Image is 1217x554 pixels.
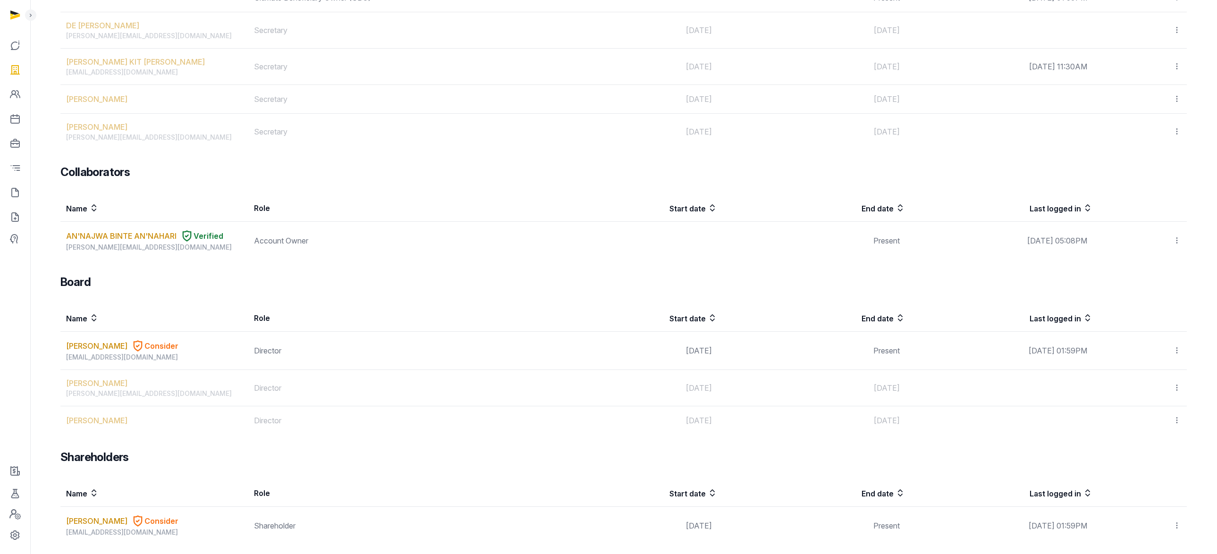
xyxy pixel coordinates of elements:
td: [DATE] [530,85,718,114]
span: [DATE] [874,62,900,71]
h3: Collaborators [60,165,130,180]
span: Consider [144,340,178,352]
a: [PERSON_NAME] [66,93,127,105]
td: [DATE] [530,114,718,150]
td: [DATE] [530,507,718,545]
div: [PERSON_NAME][EMAIL_ADDRESS][DOMAIN_NAME] [66,133,248,142]
td: [DATE] [530,406,718,435]
td: [DATE] [530,332,718,370]
th: Start date [530,305,718,332]
span: [DATE] 05:08PM [1027,236,1087,245]
th: Start date [530,195,718,222]
div: [PERSON_NAME][EMAIL_ADDRESS][DOMAIN_NAME] [66,31,248,41]
div: [PERSON_NAME][EMAIL_ADDRESS][DOMAIN_NAME] [66,389,248,398]
span: Present [873,346,900,355]
a: [PERSON_NAME] [66,340,127,352]
th: Start date [530,480,718,507]
span: [DATE] 11:30AM [1029,62,1087,71]
th: Last logged in [905,195,1093,222]
span: [DATE] [874,416,900,425]
span: [DATE] [874,127,900,136]
a: [PERSON_NAME] KIT [PERSON_NAME] [66,56,205,67]
th: End date [718,305,905,332]
th: End date [718,195,905,222]
td: [DATE] [530,370,718,406]
td: Director [248,406,530,435]
td: [DATE] [530,12,718,49]
th: Name [60,305,248,332]
th: Role [248,305,530,332]
span: [DATE] [874,383,900,393]
th: Role [248,480,530,507]
td: Account Owner [248,222,530,260]
td: [DATE] [530,49,718,85]
a: [PERSON_NAME] [66,378,127,389]
h3: Board [60,275,91,290]
span: Verified [194,230,223,242]
th: Name [60,195,248,222]
span: [DATE] 01:59PM [1029,346,1087,355]
div: [EMAIL_ADDRESS][DOMAIN_NAME] [66,67,248,77]
span: [DATE] 01:59PM [1029,521,1087,530]
a: AN'NAJWA BINTE AN'NAHARI [66,230,177,242]
td: Shareholder [248,507,530,545]
span: Present [873,236,900,245]
a: [PERSON_NAME] [66,515,127,527]
th: Name [60,480,248,507]
th: End date [718,480,905,507]
th: Last logged in [905,480,1093,507]
td: Secretary [248,114,530,150]
td: Secretary [248,49,530,85]
span: Present [873,521,900,530]
a: [PERSON_NAME] [66,415,127,426]
th: Role [248,195,530,222]
td: Director [248,370,530,406]
span: [DATE] [874,25,900,35]
span: [DATE] [874,94,900,104]
div: [PERSON_NAME][EMAIL_ADDRESS][DOMAIN_NAME] [66,243,248,252]
td: Secretary [248,12,530,49]
div: [EMAIL_ADDRESS][DOMAIN_NAME] [66,528,248,537]
h3: Shareholders [60,450,129,465]
td: Secretary [248,85,530,114]
a: DE [PERSON_NAME] [66,20,139,31]
div: [EMAIL_ADDRESS][DOMAIN_NAME] [66,353,248,362]
td: Director [248,332,530,370]
th: Last logged in [905,305,1093,332]
a: [PERSON_NAME] [66,121,127,133]
span: Consider [144,515,178,527]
